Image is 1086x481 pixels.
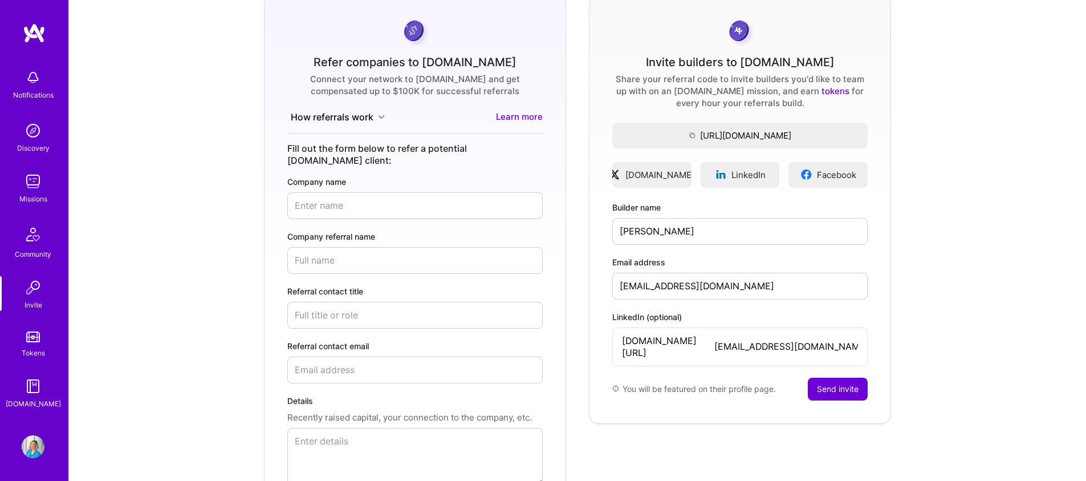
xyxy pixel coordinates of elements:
div: Connect your network to [DOMAIN_NAME] and get compensated up to $100K for successful referrals [287,73,543,97]
div: Refer companies to [DOMAIN_NAME] [314,56,516,68]
img: xLogo [609,169,621,180]
img: Invite [22,276,44,299]
img: facebookLogo [800,169,812,180]
button: How referrals work [287,111,388,124]
input: username... [714,341,858,353]
label: Company name [287,176,543,188]
img: Community [19,221,47,248]
span: [URL][DOMAIN_NAME] [612,130,868,142]
label: Builder name [612,201,868,213]
span: [DOMAIN_NAME] [625,169,694,181]
span: Facebook [817,169,856,181]
label: Referral contact title [287,285,543,297]
img: grayCoin [725,17,755,47]
img: User Avatar [22,435,44,458]
div: Notifications [13,89,54,101]
a: Learn more [496,111,543,124]
div: [DOMAIN_NAME] [6,398,61,410]
input: Enter name [287,192,543,219]
input: Full name [287,247,543,274]
div: Share your referral code to invite builders you'd like to team up with on an [DOMAIN_NAME] missio... [612,73,868,109]
img: teamwork [22,170,44,193]
a: tokens [821,86,849,96]
div: Community [15,248,51,260]
label: LinkedIn (optional) [612,311,868,323]
img: guide book [22,375,44,398]
div: You will be featured on their profile page. [612,378,776,401]
div: Invite builders to [DOMAIN_NAME] [646,56,835,68]
img: logo [23,23,46,43]
img: purpleCoin [400,17,430,47]
input: Email address [287,357,543,383]
input: Full title or role [287,302,543,329]
p: Recently raised capital, your connection to the company, etc. [287,411,543,423]
label: Company referral name [287,231,543,242]
button: Send invite [808,378,868,401]
img: discovery [22,119,44,142]
img: tokens [26,332,40,342]
input: Full name [612,218,868,245]
div: Invite [25,299,42,311]
img: linkedinLogo [715,169,727,180]
div: Missions [19,193,47,205]
div: Fill out the form below to refer a potential [DOMAIN_NAME] client: [287,143,543,167]
span: [DOMAIN_NAME][URL] [622,335,714,359]
div: Discovery [17,142,50,154]
label: Referral contact email [287,340,543,352]
img: bell [22,66,44,89]
label: Email address [612,256,868,268]
label: Details [287,395,543,407]
input: Email address [612,273,868,300]
div: Tokens [22,347,45,359]
span: LinkedIn [731,169,766,181]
